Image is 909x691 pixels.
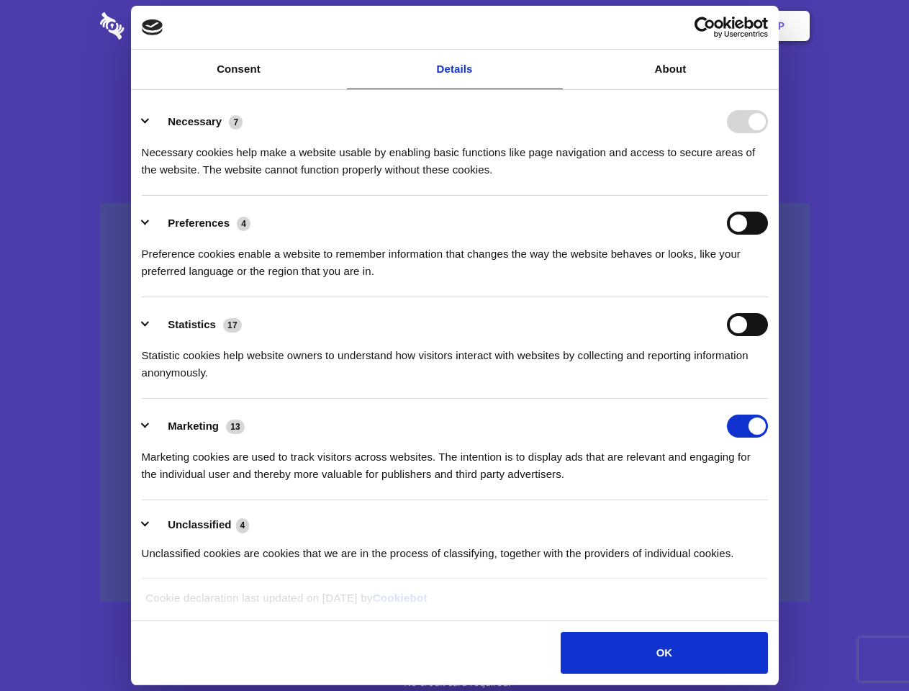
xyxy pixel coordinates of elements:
div: Unclassified cookies are cookies that we are in the process of classifying, together with the pro... [142,534,768,562]
img: logo-wordmark-white-trans-d4663122ce5f474addd5e946df7df03e33cb6a1c49d2221995e7729f52c070b2.svg [100,12,223,40]
a: About [563,50,779,89]
button: OK [561,632,767,674]
button: Unclassified (4) [142,516,258,534]
span: 13 [226,420,245,434]
label: Statistics [168,318,216,330]
span: 7 [229,115,243,130]
button: Marketing (13) [142,415,254,438]
button: Statistics (17) [142,313,251,336]
img: logo [142,19,163,35]
a: Usercentrics Cookiebot - opens in a new window [642,17,768,38]
label: Necessary [168,115,222,127]
div: Marketing cookies are used to track visitors across websites. The intention is to display ads tha... [142,438,768,483]
button: Preferences (4) [142,212,260,235]
a: Pricing [422,4,485,48]
a: Details [347,50,563,89]
span: 17 [223,318,242,333]
iframe: Drift Widget Chat Controller [837,619,892,674]
span: 4 [236,518,250,533]
label: Preferences [168,217,230,229]
a: Login [653,4,715,48]
a: Contact [584,4,650,48]
div: Preference cookies enable a website to remember information that changes the way the website beha... [142,235,768,280]
h4: Auto-redaction of sensitive data, encrypted data sharing and self-destructing private chats. Shar... [100,131,810,179]
span: 4 [237,217,250,231]
a: Cookiebot [373,592,428,604]
div: Necessary cookies help make a website usable by enabling basic functions like page navigation and... [142,133,768,179]
button: Necessary (7) [142,110,252,133]
a: Wistia video thumbnail [100,203,810,602]
a: Consent [131,50,347,89]
div: Cookie declaration last updated on [DATE] by [135,590,774,618]
label: Marketing [168,420,219,432]
div: Statistic cookies help website owners to understand how visitors interact with websites by collec... [142,336,768,381]
h1: Eliminate Slack Data Loss. [100,65,810,117]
